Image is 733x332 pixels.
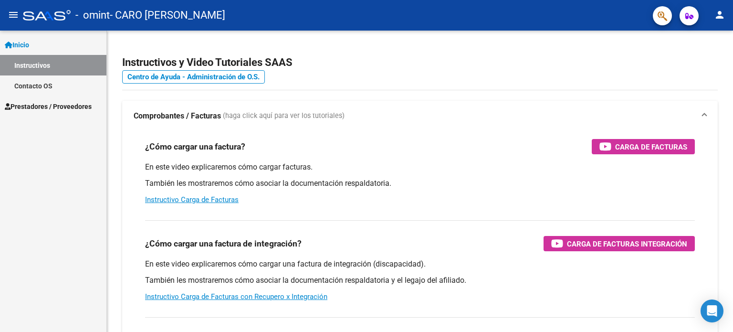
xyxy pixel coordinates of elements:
[701,300,723,322] div: Open Intercom Messenger
[145,292,327,301] a: Instructivo Carga de Facturas con Recupero x Integración
[122,101,718,131] mat-expansion-panel-header: Comprobantes / Facturas (haga click aquí para ver los tutoriales)
[567,238,687,250] span: Carga de Facturas Integración
[134,111,221,121] strong: Comprobantes / Facturas
[122,70,265,84] a: Centro de Ayuda - Administración de O.S.
[145,195,239,204] a: Instructivo Carga de Facturas
[122,54,718,72] h2: Instructivos y Video Tutoriales SAAS
[145,237,302,250] h3: ¿Cómo cargar una factura de integración?
[8,9,19,21] mat-icon: menu
[592,139,695,154] button: Carga de Facturas
[5,101,92,112] span: Prestadores / Proveedores
[145,275,695,286] p: También les mostraremos cómo asociar la documentación respaldatoria y el legajo del afiliado.
[145,259,695,269] p: En este video explicaremos cómo cargar una factura de integración (discapacidad).
[110,5,225,26] span: - CARO [PERSON_NAME]
[714,9,725,21] mat-icon: person
[544,236,695,251] button: Carga de Facturas Integración
[145,178,695,189] p: También les mostraremos cómo asociar la documentación respaldatoria.
[145,140,245,153] h3: ¿Cómo cargar una factura?
[145,162,695,172] p: En este video explicaremos cómo cargar facturas.
[75,5,110,26] span: - omint
[5,40,29,50] span: Inicio
[223,111,345,121] span: (haga click aquí para ver los tutoriales)
[615,141,687,153] span: Carga de Facturas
